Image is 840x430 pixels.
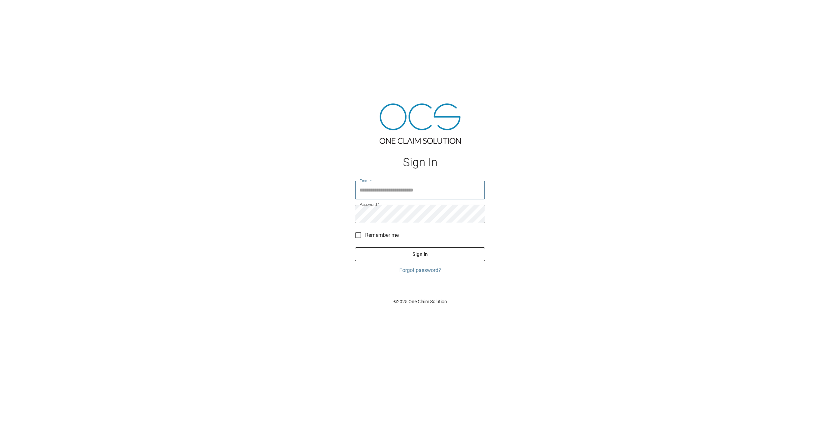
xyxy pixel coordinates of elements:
label: Password [360,202,379,207]
label: Email [360,178,372,184]
h1: Sign In [355,156,485,169]
span: Remember me [365,231,399,239]
img: ocs-logo-white-transparent.png [8,4,34,17]
a: Forgot password? [355,266,485,274]
p: © 2025 One Claim Solution [355,298,485,305]
button: Sign In [355,247,485,261]
img: ocs-logo-tra.png [380,103,461,144]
